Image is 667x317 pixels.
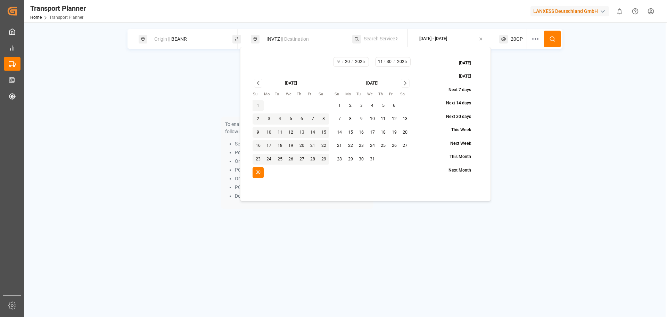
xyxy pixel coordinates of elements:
button: Help Center [627,3,643,19]
button: 7 [334,113,345,125]
th: Thursday [296,91,307,98]
button: LANXESS Deutschland GmbH [530,5,612,18]
span: / [393,59,395,65]
div: Transport Planner [30,3,86,14]
button: 2 [345,100,356,111]
button: 1 [334,100,345,111]
div: [DATE] [366,80,378,87]
button: Next 30 days [430,111,478,123]
button: This Week [435,124,478,136]
th: Friday [307,91,319,98]
input: D [385,59,394,65]
input: M [377,59,384,65]
input: YYYY [395,59,409,65]
button: 11 [274,127,286,138]
button: 18 [274,140,286,151]
li: Service String [235,140,369,148]
button: 2 [253,113,264,125]
span: Origin || [154,36,170,42]
button: 26 [286,154,297,165]
button: 13 [296,127,307,138]
button: 15 [318,127,329,138]
button: 3 [264,113,275,125]
button: 28 [307,154,319,165]
li: Origin and Destination [235,158,369,165]
div: LANXESS Deutschland GmbH [530,6,609,16]
button: 5 [286,113,297,125]
button: 28 [334,154,345,165]
li: Port Pair [235,149,369,156]
div: - [371,57,373,67]
th: Friday [389,91,400,98]
button: This Month [434,151,478,163]
span: / [351,59,353,65]
button: 25 [274,154,286,165]
button: 8 [345,113,356,125]
button: 24 [367,140,378,151]
button: 1 [253,100,264,111]
button: 24 [264,154,275,165]
a: Home [30,15,42,20]
button: [DATE] - [DATE] [412,32,491,46]
th: Tuesday [274,91,286,98]
button: 12 [286,127,297,138]
div: [DATE] [285,80,297,87]
span: 20GP [511,35,523,43]
button: 16 [356,127,367,138]
button: 25 [378,140,389,151]
button: [DATE] [443,57,478,69]
button: 27 [400,140,411,151]
button: show 0 new notifications [612,3,627,19]
button: 23 [253,154,264,165]
button: 26 [389,140,400,151]
button: 21 [334,140,345,151]
button: 17 [367,127,378,138]
button: [DATE] [443,71,478,83]
button: Next 14 days [430,97,478,110]
button: Go to previous month [254,79,263,88]
button: 18 [378,127,389,138]
input: Search Service String [364,34,397,44]
button: 9 [356,113,367,125]
button: 31 [367,154,378,165]
th: Monday [345,91,356,98]
div: BEANR [150,33,225,46]
button: 29 [345,154,356,165]
li: Destination and Service String [235,192,369,200]
button: 29 [318,154,329,165]
button: 3 [356,100,367,111]
button: 5 [378,100,389,111]
li: POL and Service String [235,166,369,174]
button: 10 [264,127,275,138]
button: 20 [400,127,411,138]
button: Next 7 days [433,84,478,96]
th: Saturday [318,91,329,98]
button: 27 [296,154,307,165]
button: 19 [389,127,400,138]
button: 16 [253,140,264,151]
th: Monday [264,91,275,98]
button: 4 [274,113,286,125]
button: 12 [389,113,400,125]
button: 30 [356,154,367,165]
button: Next Month [433,164,478,176]
div: INVTZ [262,33,337,46]
button: 30 [253,167,264,178]
button: 22 [318,140,329,151]
button: 19 [286,140,297,151]
span: / [384,59,385,65]
th: Thursday [378,91,389,98]
button: Next Week [434,137,478,150]
button: Go to next month [401,79,410,88]
button: 8 [318,113,329,125]
button: 9 [253,127,264,138]
button: 11 [378,113,389,125]
th: Sunday [253,91,264,98]
span: / [342,59,344,65]
li: POD and Service String [235,184,369,191]
th: Saturday [400,91,411,98]
button: 14 [307,127,319,138]
p: To enable searching, add ETA, ETD, containerType and one of the following: [225,121,369,135]
input: D [343,59,352,65]
button: 6 [296,113,307,125]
